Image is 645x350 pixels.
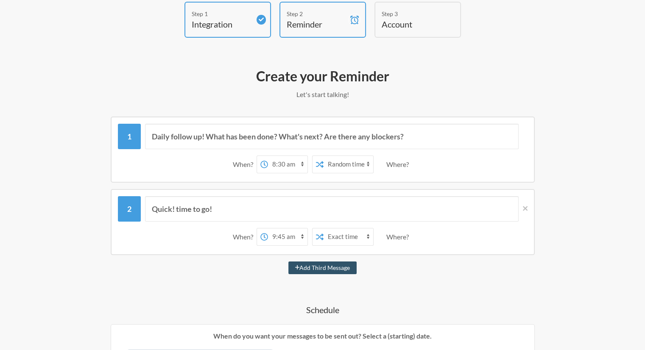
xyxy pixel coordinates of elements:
[77,67,569,85] h2: Create your Reminder
[382,9,441,18] div: Step 3
[386,228,412,246] div: Where?
[192,9,251,18] div: Step 1
[288,261,357,274] button: Add Third Message
[77,304,569,316] h4: Schedule
[192,18,251,30] h4: Integration
[287,18,346,30] h4: Reminder
[386,156,412,173] div: Where?
[233,156,257,173] div: When?
[287,9,346,18] div: Step 2
[145,196,519,222] input: Message
[145,124,519,149] input: Message
[382,18,441,30] h4: Account
[77,89,569,100] p: Let's start talking!
[233,228,257,246] div: When?
[117,331,528,341] p: When do you want your messages to be sent out? Select a (starting) date.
